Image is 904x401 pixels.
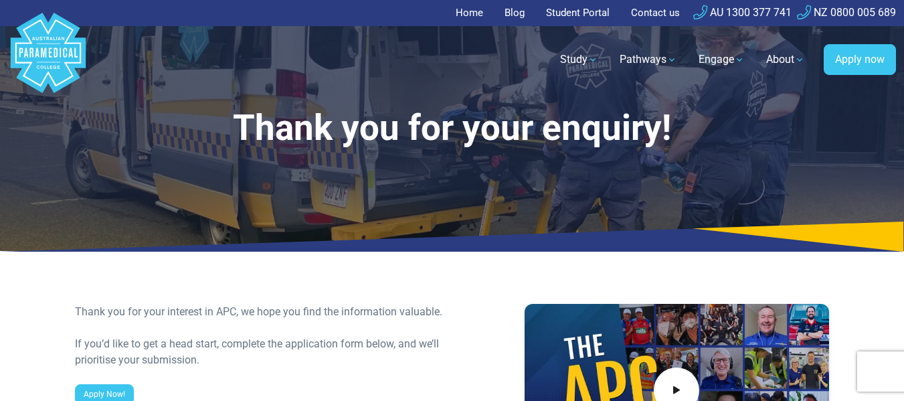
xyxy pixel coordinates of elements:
div: If you’d like to get a head start, complete the application form below, and we’ll prioritise your... [75,336,444,368]
a: Study [552,41,606,78]
a: AU 1300 377 741 [693,6,792,19]
a: About [758,41,813,78]
a: Pathways [612,41,685,78]
h1: Thank you for your enquiry! [75,107,830,149]
a: Engage [691,41,753,78]
a: Apply now [824,44,896,75]
div: Thank you for your interest in APC, we hope you find the information valuable. [75,304,444,320]
a: Australian Paramedical College [8,26,88,94]
a: NZ 0800 005 689 [797,6,896,19]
